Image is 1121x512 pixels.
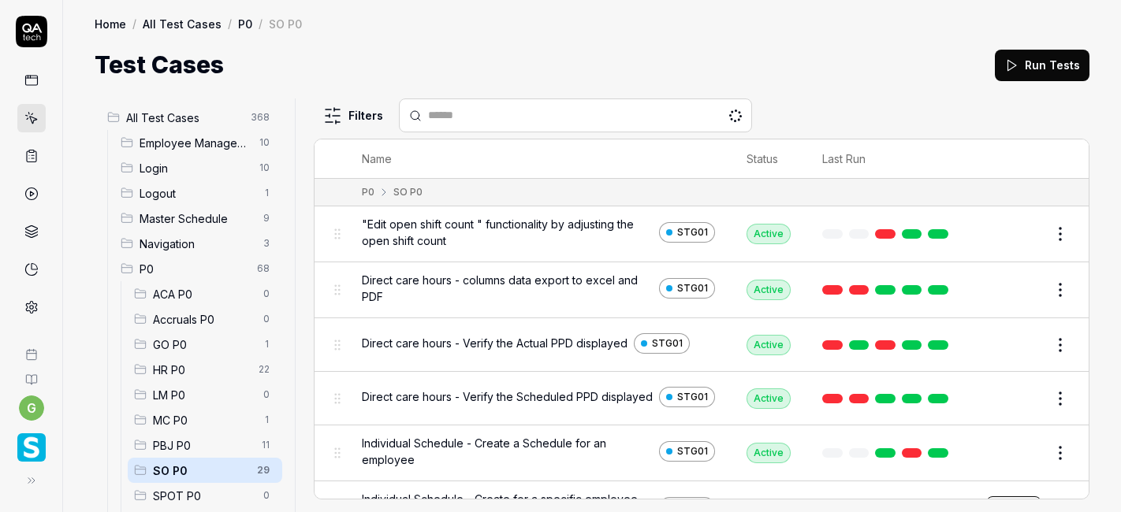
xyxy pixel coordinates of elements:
[257,410,276,429] span: 1
[114,231,282,256] div: Drag to reorderNavigation3
[995,50,1089,81] button: Run Tests
[255,436,276,454] span: 11
[362,272,653,305] span: Direct care hours - columns data export to excel and PDF
[747,224,791,244] div: Active
[126,109,241,126] span: All Test Cases
[140,261,248,277] span: P0
[153,462,248,479] span: SO P0
[659,278,715,299] a: STG01
[257,284,276,303] span: 0
[315,318,1089,372] tr: Direct care hours - Verify the Actual PPD displayedSTG01Active
[153,488,254,504] span: SPOT P0
[257,234,276,253] span: 3
[153,362,249,378] span: HR P0
[128,458,282,483] div: Drag to reorderSO P029
[140,135,250,151] span: Employee Management
[153,286,254,302] span: ACA P0
[747,388,791,409] div: Active
[315,262,1089,318] tr: Direct care hours - columns data export to excel and PDFSTG01Active
[153,311,254,328] span: Accruals P0
[806,139,970,179] th: Last Run
[659,222,715,243] a: STG01
[128,382,282,407] div: Drag to reorderLM P00
[677,444,708,458] span: STG01
[6,361,56,386] a: Documentation
[257,335,276,354] span: 1
[634,333,690,354] a: STG01
[6,421,56,465] button: Smartlinx Logo
[114,155,282,180] div: Drag to reorderLogin10
[677,225,708,239] span: STG01
[257,486,276,505] span: 0
[132,16,136,32] div: /
[228,16,232,32] div: /
[253,158,276,177] span: 10
[140,160,250,176] span: Login
[95,47,224,83] h1: Test Cases
[140,236,254,252] span: Navigation
[153,412,254,429] span: MC P0
[253,133,276,152] span: 10
[128,281,282,306] div: Drag to reorderACA P00
[393,185,423,199] div: SO P0
[362,216,653,249] span: "Edit open shift count " functionality by adjusting the open shift count
[257,184,276,202] span: 1
[251,259,276,278] span: 68
[315,206,1089,262] tr: "Edit open shift count " functionality by adjusting the open shift countSTG01Active
[153,387,254,403] span: LM P0
[259,16,263,32] div: /
[747,443,791,463] div: Active
[362,185,374,199] div: P0
[238,16,252,32] a: P0
[128,432,282,458] div: Drag to reorderPBJ P011
[269,16,302,32] div: SO P0
[257,209,276,228] span: 9
[652,336,683,351] span: STG01
[17,433,46,462] img: Smartlinx Logo
[114,180,282,206] div: Drag to reorderLogout1
[659,441,715,462] a: STG01
[315,425,1089,481] tr: Individual Schedule - Create a Schedule for an employeeSTG01Active
[128,332,282,357] div: Drag to reorderGO P01
[659,387,715,407] a: STG01
[244,108,276,127] span: 368
[677,281,708,295] span: STG01
[346,139,731,179] th: Name
[315,372,1089,425] tr: Direct care hours - Verify the Scheduled PPD displayedSTG01Active
[251,461,276,480] span: 29
[114,130,282,155] div: Drag to reorderEmployee Management10
[747,280,791,300] div: Active
[19,395,44,421] button: g
[257,385,276,404] span: 0
[140,185,254,202] span: Logout
[114,256,282,281] div: Drag to reorderP068
[128,407,282,432] div: Drag to reorderMC P01
[114,206,282,231] div: Drag to reorderMaster Schedule9
[257,310,276,328] span: 0
[362,388,653,405] span: Direct care hours - Verify the Scheduled PPD displayed
[95,16,126,32] a: Home
[314,100,393,132] button: Filters
[6,336,56,361] a: Book a call with us
[252,360,276,379] span: 22
[143,16,222,32] a: All Test Cases
[362,335,628,351] span: Direct care hours - Verify the Actual PPD displayed
[153,336,254,353] span: GO P0
[140,210,254,227] span: Master Schedule
[128,357,282,382] div: Drag to reorderHR P022
[128,306,282,332] div: Drag to reorderAccruals P00
[677,390,708,404] span: STG01
[362,435,653,468] span: Individual Schedule - Create a Schedule for an employee
[153,437,252,454] span: PBJ P0
[128,483,282,508] div: Drag to reorderSPOT P00
[747,335,791,355] div: Active
[731,139,806,179] th: Status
